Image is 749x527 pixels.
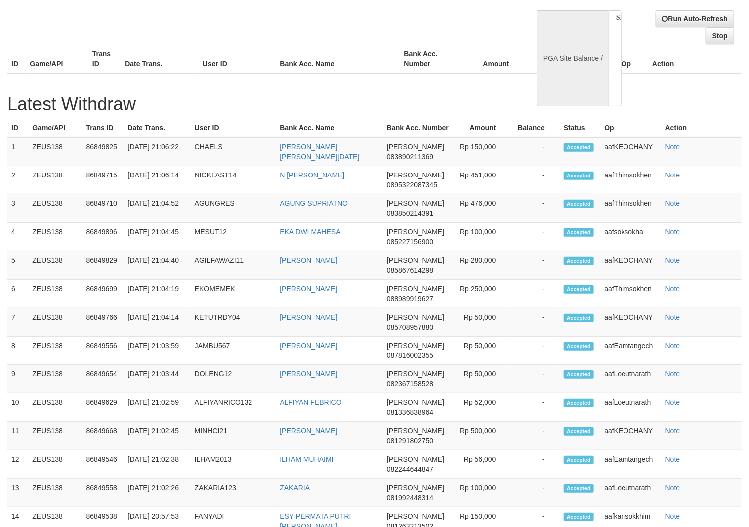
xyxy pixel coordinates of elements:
[387,455,444,463] span: [PERSON_NAME]
[387,256,444,264] span: [PERSON_NAME]
[276,45,400,73] th: Bank Acc. Name
[564,370,594,379] span: Accepted
[453,393,511,422] td: Rp 52,000
[28,280,82,308] td: ZEUS138
[387,351,433,359] span: 087816002355
[453,365,511,393] td: Rp 50,000
[82,393,124,422] td: 86849629
[191,337,276,365] td: JAMBU567
[7,223,28,251] td: 4
[28,119,82,137] th: Game/API
[387,143,444,151] span: [PERSON_NAME]
[511,137,560,166] td: -
[387,370,444,378] span: [PERSON_NAME]
[7,45,26,73] th: ID
[280,455,333,463] a: ILHAM MUHAIMI
[191,365,276,393] td: DOLENG12
[387,199,444,207] span: [PERSON_NAME]
[453,337,511,365] td: Rp 50,000
[661,119,742,137] th: Action
[537,10,609,106] div: PGA Site Balance /
[26,45,88,73] th: Game/API
[665,427,680,435] a: Note
[7,194,28,223] td: 3
[7,166,28,194] td: 2
[387,209,433,217] span: 083850214391
[453,223,511,251] td: Rp 100,000
[511,223,560,251] td: -
[121,45,199,73] th: Date Trans.
[124,450,191,479] td: [DATE] 21:02:38
[453,280,511,308] td: Rp 250,000
[28,365,82,393] td: ZEUS138
[82,308,124,337] td: 86849766
[280,427,337,435] a: [PERSON_NAME]
[88,45,121,73] th: Trans ID
[280,199,348,207] a: AGUNG SUPRIATNO
[511,393,560,422] td: -
[280,171,344,179] a: N [PERSON_NAME]
[564,200,594,208] span: Accepted
[511,166,560,194] td: -
[191,251,276,280] td: AGILFAWAZI11
[453,308,511,337] td: Rp 50,000
[7,137,28,166] td: 1
[600,479,661,507] td: aafLoeutnarath
[564,399,594,407] span: Accepted
[82,119,124,137] th: Trans ID
[387,398,444,406] span: [PERSON_NAME]
[7,308,28,337] td: 7
[600,223,661,251] td: aafsoksokha
[665,171,680,179] a: Note
[383,119,453,137] th: Bank Acc. Number
[7,450,28,479] td: 12
[28,251,82,280] td: ZEUS138
[28,393,82,422] td: ZEUS138
[560,119,600,137] th: Status
[387,285,444,293] span: [PERSON_NAME]
[387,313,444,321] span: [PERSON_NAME]
[564,285,594,294] span: Accepted
[511,280,560,308] td: -
[387,427,444,435] span: [PERSON_NAME]
[82,450,124,479] td: 86849546
[191,450,276,479] td: ILHAM2013
[387,512,444,520] span: [PERSON_NAME]
[462,45,524,73] th: Amount
[28,166,82,194] td: ZEUS138
[564,314,594,322] span: Accepted
[511,479,560,507] td: -
[7,422,28,450] td: 11
[511,337,560,365] td: -
[665,398,680,406] a: Note
[276,119,383,137] th: Bank Acc. Name
[524,45,581,73] th: Balance
[387,171,444,179] span: [PERSON_NAME]
[191,166,276,194] td: NICKLAST14
[7,365,28,393] td: 9
[600,119,661,137] th: Op
[124,194,191,223] td: [DATE] 21:04:52
[600,251,661,280] td: aafKEOCHANY
[387,342,444,350] span: [PERSON_NAME]
[656,10,734,27] a: Run Auto-Refresh
[280,342,337,350] a: [PERSON_NAME]
[28,422,82,450] td: ZEUS138
[124,337,191,365] td: [DATE] 21:03:59
[387,266,433,274] span: 085867614298
[124,365,191,393] td: [DATE] 21:03:44
[124,119,191,137] th: Date Trans.
[280,370,337,378] a: [PERSON_NAME]
[600,166,661,194] td: aafThimsokhen
[387,494,433,502] span: 081992448314
[665,313,680,321] a: Note
[453,194,511,223] td: Rp 476,000
[191,308,276,337] td: KETUTRDY04
[82,251,124,280] td: 86849829
[453,422,511,450] td: Rp 500,000
[400,45,463,73] th: Bank Acc. Number
[387,181,437,189] span: 0895322087345
[665,455,680,463] a: Note
[191,119,276,137] th: User ID
[82,194,124,223] td: 86849710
